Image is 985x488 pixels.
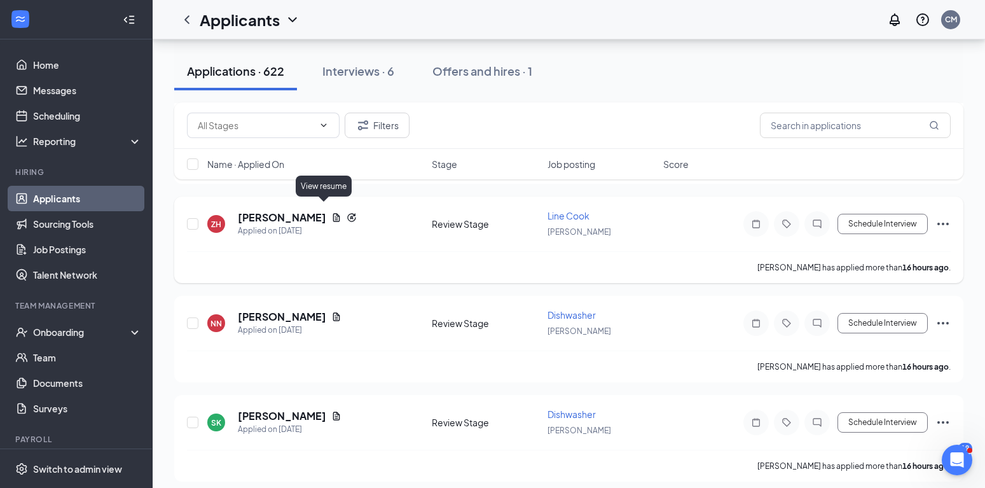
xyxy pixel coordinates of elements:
[198,118,313,132] input: All Stages
[809,318,825,328] svg: ChatInactive
[355,118,371,133] svg: Filter
[238,423,341,436] div: Applied on [DATE]
[33,262,142,288] a: Talent Network
[207,158,284,171] span: Name · Applied On
[238,324,341,337] div: Applied on [DATE]
[345,113,410,138] button: Filter Filters
[15,326,28,338] svg: UserCheck
[179,12,195,27] svg: ChevronLeft
[33,211,142,237] a: Sourcing Tools
[432,317,540,330] div: Review Stage
[33,345,142,370] a: Team
[809,417,825,428] svg: ChatInactive
[347,213,357,223] svg: Reapply
[238,310,326,324] h5: [PERSON_NAME]
[915,12,930,27] svg: QuestionInfo
[238,211,326,225] h5: [PERSON_NAME]
[33,396,142,421] a: Surveys
[902,362,949,372] b: 16 hours ago
[809,219,825,229] svg: ChatInactive
[33,237,142,262] a: Job Postings
[200,9,280,31] h1: Applicants
[757,461,951,471] p: [PERSON_NAME] has applied more than .
[837,214,928,234] button: Schedule Interview
[432,416,540,429] div: Review Stage
[779,219,794,229] svg: Tag
[548,326,611,336] span: [PERSON_NAME]
[548,227,611,237] span: [PERSON_NAME]
[929,120,939,130] svg: MagnifyingGlass
[238,225,357,237] div: Applied on [DATE]
[663,158,689,171] span: Score
[837,313,928,333] button: Schedule Interview
[902,461,949,471] b: 16 hours ago
[757,361,951,372] p: [PERSON_NAME] has applied more than .
[748,417,764,428] svg: Note
[296,176,352,197] div: View resume
[548,309,596,321] span: Dishwasher
[432,63,532,79] div: Offers and hires · 1
[902,263,949,272] b: 16 hours ago
[33,52,142,78] a: Home
[123,13,135,26] svg: Collapse
[33,135,142,148] div: Reporting
[33,463,122,475] div: Switch to admin view
[757,262,951,273] p: [PERSON_NAME] has applied more than .
[432,158,457,171] span: Stage
[331,312,341,322] svg: Document
[211,417,221,428] div: SK
[33,326,131,338] div: Onboarding
[942,445,972,475] iframe: Intercom live chat
[33,103,142,129] a: Scheduling
[210,318,222,329] div: NN
[548,426,611,435] span: [PERSON_NAME]
[331,411,341,421] svg: Document
[15,434,139,445] div: Payroll
[935,316,951,331] svg: Ellipses
[958,443,972,454] div: 19
[331,213,341,223] svg: Document
[935,415,951,430] svg: Ellipses
[15,167,139,178] div: Hiring
[15,463,28,475] svg: Settings
[319,120,329,130] svg: ChevronDown
[33,78,142,103] a: Messages
[748,219,764,229] svg: Note
[935,216,951,232] svg: Ellipses
[779,318,794,328] svg: Tag
[187,63,284,79] div: Applications · 622
[945,14,957,25] div: CM
[15,300,139,311] div: Team Management
[760,113,951,138] input: Search in applications
[211,219,221,230] div: ZH
[548,158,595,171] span: Job posting
[285,12,300,27] svg: ChevronDown
[15,135,28,148] svg: Analysis
[322,63,394,79] div: Interviews · 6
[432,218,540,230] div: Review Stage
[887,12,902,27] svg: Notifications
[14,13,27,25] svg: WorkstreamLogo
[238,409,326,423] h5: [PERSON_NAME]
[548,210,589,221] span: Line Cook
[837,412,928,433] button: Schedule Interview
[779,417,794,428] svg: Tag
[548,408,596,420] span: Dishwasher
[748,318,764,328] svg: Note
[33,370,142,396] a: Documents
[33,186,142,211] a: Applicants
